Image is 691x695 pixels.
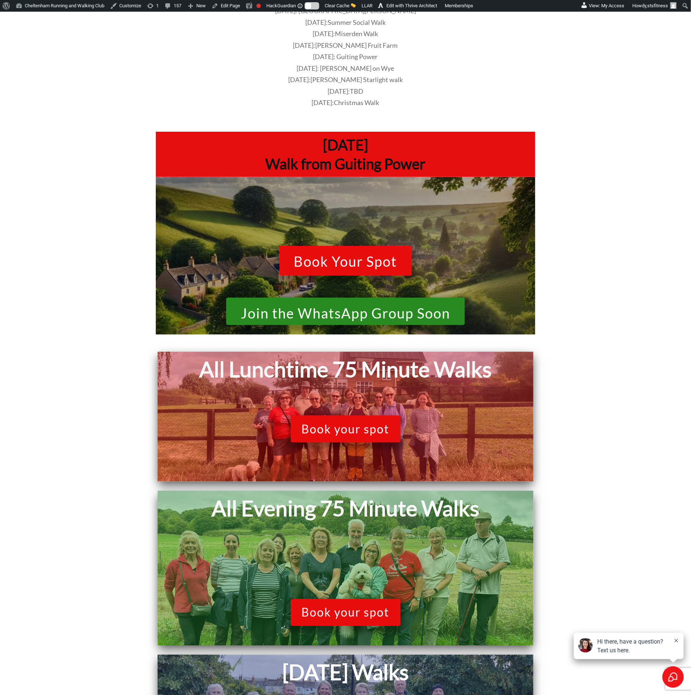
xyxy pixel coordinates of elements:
[310,76,403,84] span: [PERSON_NAME] Starlight walk
[328,18,386,26] span: Summer Social Walk
[291,416,401,443] a: Book your spot
[302,606,390,619] span: Book your spot
[241,306,450,321] span: Join the WhatsApp Group Soon
[334,99,379,107] span: Christmas Walk
[279,246,412,276] a: Book Your Spot
[350,87,363,95] span: TBD
[312,99,379,107] span: [DATE]:
[647,3,668,8] span: stsfitness
[313,30,378,38] span: [DATE]:
[351,3,356,8] img: 🧽
[161,659,530,686] h1: [DATE] Walks
[226,298,465,325] a: Join the WhatsApp Group Soon
[288,76,403,84] span: [DATE]:
[328,87,363,95] span: [DATE]:
[297,64,394,72] span: [DATE]: [PERSON_NAME] on Wye
[325,3,350,8] span: Clear Cache
[161,355,530,383] h1: All Lunchtime 75 Minute Walks
[291,599,401,626] a: Book your spot
[305,18,386,26] span: [DATE]:
[293,41,398,49] span: [DATE]:
[161,494,530,522] h1: All Evening 75 Minute Walks
[313,53,378,61] span: [DATE]: Guiting Power
[159,154,532,173] h1: Walk from Guiting Power
[335,30,378,38] span: Miserden Walk
[302,422,390,436] span: Book your spot
[256,4,261,8] div: Focus keyphrase not set
[294,254,397,271] span: Book Your Spot
[316,41,398,49] span: [PERSON_NAME] Fruit Farm
[159,135,532,154] h1: [DATE]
